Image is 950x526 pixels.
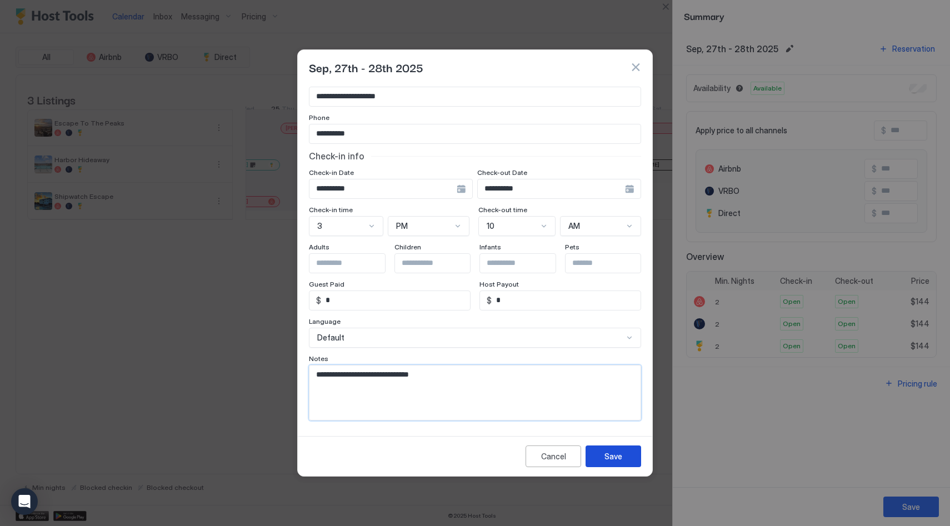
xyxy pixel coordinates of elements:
input: Input Field [480,254,571,273]
span: Language [309,317,341,325]
span: Check-in Date [309,168,354,177]
input: Input Field [321,291,470,310]
span: Adults [309,243,329,251]
span: AM [568,221,580,231]
div: Open Intercom Messenger [11,488,38,515]
span: Check-out time [478,206,527,214]
span: Infants [479,243,501,251]
input: Input Field [395,254,486,273]
div: Save [604,450,622,462]
span: $ [487,295,492,305]
span: Children [394,243,421,251]
span: 3 [317,221,322,231]
span: 10 [487,221,494,231]
span: Sep, 27th - 28th 2025 [309,59,423,76]
input: Input Field [492,291,641,310]
span: Phone [309,113,329,122]
input: Input Field [309,179,457,198]
button: Cancel [526,445,581,467]
input: Input Field [309,87,641,106]
span: $ [316,295,321,305]
button: Save [586,445,641,467]
input: Input Field [566,254,657,273]
span: Default [317,333,344,343]
span: Check-in time [309,206,353,214]
span: Host Payout [479,280,519,288]
input: Input Field [309,254,401,273]
textarea: Input Field [309,365,641,420]
span: Guest Paid [309,280,344,288]
div: Cancel [541,450,566,462]
input: Input Field [309,124,641,143]
span: PM [396,221,408,231]
span: Pets [565,243,579,251]
span: Notes [309,354,328,363]
span: Check-out Date [477,168,527,177]
span: Check-in info [309,151,364,162]
input: Input Field [478,179,625,198]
